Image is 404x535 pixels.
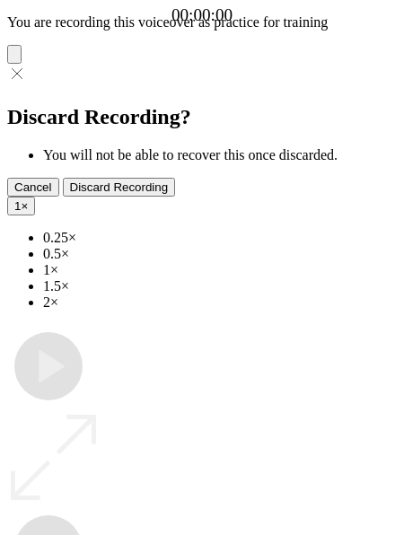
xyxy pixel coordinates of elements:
li: 2× [43,294,397,311]
li: 0.25× [43,230,397,246]
a: 00:00:00 [171,5,233,25]
button: 1× [7,197,35,215]
button: Discard Recording [63,178,176,197]
button: Cancel [7,178,59,197]
li: You will not be able to recover this once discarded. [43,147,397,163]
h2: Discard Recording? [7,105,397,129]
li: 1.5× [43,278,397,294]
p: You are recording this voiceover as practice for training [7,14,397,31]
li: 1× [43,262,397,278]
span: 1 [14,199,21,213]
li: 0.5× [43,246,397,262]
